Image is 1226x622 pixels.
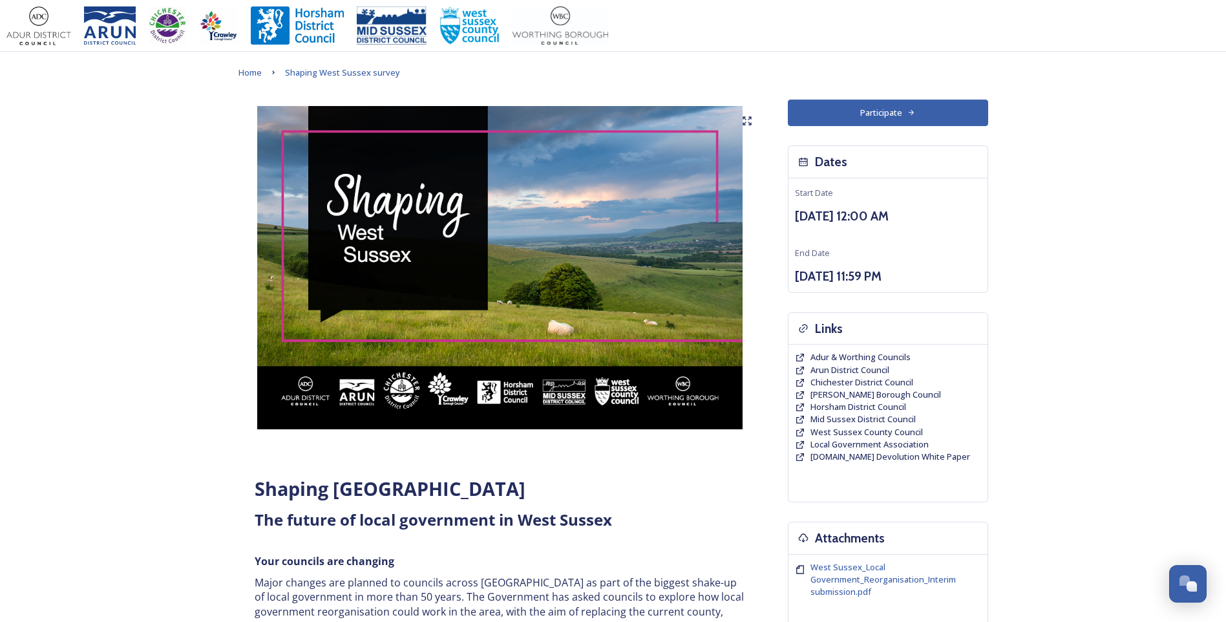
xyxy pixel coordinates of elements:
[238,67,262,78] span: Home
[251,6,344,45] img: Horsham%20DC%20Logo.jpg
[255,476,525,501] strong: Shaping [GEOGRAPHIC_DATA]
[810,364,889,376] a: Arun District Council
[810,401,906,413] a: Horsham District Council
[84,6,136,45] img: Arun%20District%20Council%20logo%20blue%20CMYK.jpg
[810,426,923,438] a: West Sussex County Council
[255,554,394,568] strong: Your councils are changing
[810,451,970,463] a: [DOMAIN_NAME] Devolution White Paper
[810,561,956,597] span: West Sussex_Local Government_Reorganisation_Interim submission.pdf
[815,529,885,548] h3: Attachments
[810,389,941,401] a: [PERSON_NAME] Borough Council
[788,100,988,126] button: Participate
[6,6,71,45] img: Adur%20logo%20%281%29.jpeg
[285,65,400,80] a: Shaping West Sussex survey
[255,509,612,530] strong: The future of local government in West Sussex
[810,351,911,363] a: Adur & Worthing Councils
[795,187,833,198] span: Start Date
[810,401,906,413] span: Horsham District Council
[199,6,238,45] img: Crawley%20BC%20logo.jpg
[285,67,400,78] span: Shaping West Sussex survey
[810,376,913,389] a: Chichester District Council
[439,6,500,45] img: WSCCPos-Spot-25mm.jpg
[238,65,262,80] a: Home
[795,207,981,226] h3: [DATE] 12:00 AM
[795,267,981,286] h3: [DATE] 11:59 PM
[815,153,847,171] h3: Dates
[149,6,186,45] img: CDC%20Logo%20-%20you%20may%20have%20a%20better%20version.jpg
[810,413,916,425] a: Mid Sussex District Council
[810,438,929,450] span: Local Government Association
[513,6,608,45] img: Worthing_Adur%20%281%29.jpg
[795,247,830,259] span: End Date
[815,319,843,338] h3: Links
[810,389,941,400] span: [PERSON_NAME] Borough Council
[810,438,929,451] a: Local Government Association
[810,451,970,462] span: [DOMAIN_NAME] Devolution White Paper
[357,6,427,45] img: 150ppimsdc%20logo%20blue.png
[1169,565,1207,603] button: Open Chat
